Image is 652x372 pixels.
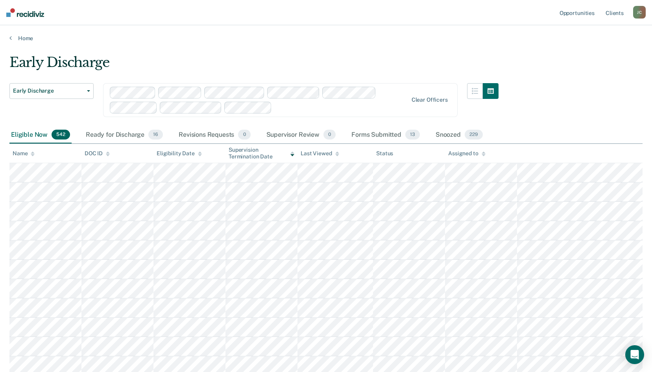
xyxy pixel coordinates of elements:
[625,345,644,364] div: Open Intercom Messenger
[405,130,420,140] span: 13
[13,150,35,157] div: Name
[350,126,421,144] div: Forms Submitted13
[148,130,163,140] span: 16
[9,35,643,42] a: Home
[376,150,393,157] div: Status
[633,6,646,19] button: JC
[85,150,110,157] div: DOC ID
[465,130,483,140] span: 229
[633,6,646,19] div: J C
[301,150,339,157] div: Last Viewed
[177,126,252,144] div: Revisions Requests0
[157,150,202,157] div: Eligibility Date
[84,126,164,144] div: Ready for Discharge16
[229,147,294,160] div: Supervision Termination Date
[13,87,84,94] span: Early Discharge
[323,130,336,140] span: 0
[434,126,484,144] div: Snoozed229
[412,97,448,103] div: Clear officers
[265,126,338,144] div: Supervisor Review0
[448,150,485,157] div: Assigned to
[9,83,94,99] button: Early Discharge
[238,130,250,140] span: 0
[52,130,70,140] span: 542
[9,54,499,77] div: Early Discharge
[6,8,44,17] img: Recidiviz
[9,126,72,144] div: Eligible Now542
